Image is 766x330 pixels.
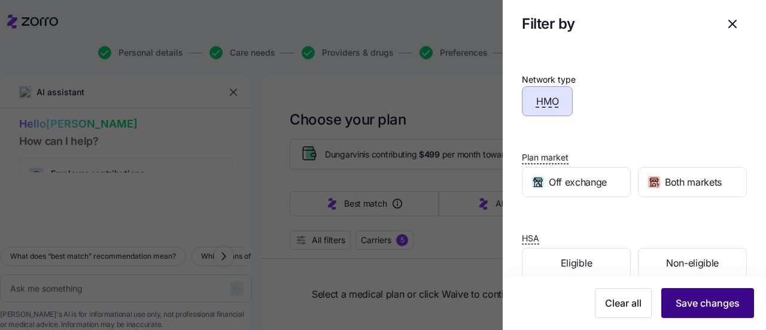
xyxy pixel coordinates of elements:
span: HSA [522,232,539,244]
span: Off exchange [549,175,607,190]
span: Eligible [561,256,592,271]
span: Clear all [605,296,642,310]
span: Plan market [522,152,569,164]
div: Network type [522,73,576,86]
h1: Filter by [522,14,709,33]
button: Clear all [595,288,652,318]
span: Both markets [665,175,722,190]
button: Save changes [661,288,754,318]
span: Save changes [676,296,740,310]
span: HMO [536,94,559,109]
span: Non-eligible [666,256,719,271]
